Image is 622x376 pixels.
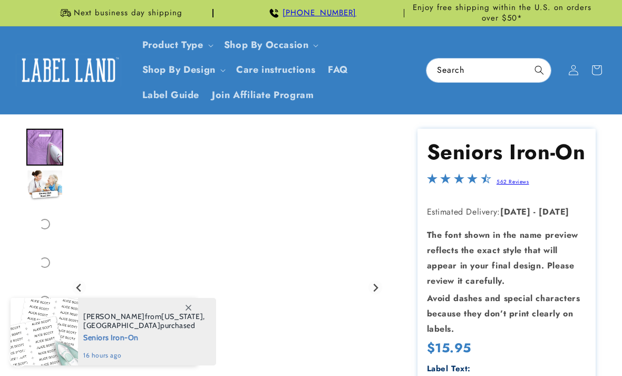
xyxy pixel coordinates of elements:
summary: Shop By Design [136,57,230,82]
span: 16 hours ago [83,351,205,360]
h1: Seniors Iron-On [427,138,587,166]
div: Go to slide 5 [26,283,63,320]
strong: [DATE] [539,206,569,218]
label: Label Text: [427,363,471,374]
span: Shop By Occasion [224,39,309,51]
span: $15.95 [427,340,472,356]
span: Seniors Iron-On [83,330,205,343]
span: FAQ [328,64,348,76]
a: 562 Reviews [497,178,529,186]
img: Label Land [16,54,121,86]
img: Nurse with an elderly woman and an iron on label [26,169,63,202]
span: Next business day shipping [74,8,182,18]
span: [GEOGRAPHIC_DATA] [83,321,160,330]
p: Estimated Delivery: [427,205,587,220]
span: 4.4-star overall rating [427,176,491,188]
img: Iron on name label being ironed to shirt [26,129,63,166]
span: Care instructions [236,64,315,76]
a: Care instructions [230,57,322,82]
a: Label Land [12,50,125,90]
div: Go to slide 3 [26,206,63,243]
span: [US_STATE] [161,312,203,321]
strong: - [533,206,536,218]
a: Join Affiliate Program [206,83,320,108]
button: Search [528,59,551,82]
a: Product Type [142,38,203,52]
div: Go to slide 4 [26,244,63,281]
span: from , purchased [83,312,205,330]
summary: Product Type [136,33,218,57]
strong: Avoid dashes and special characters because they don’t print clearly on labels. [427,292,580,335]
a: FAQ [322,57,355,82]
strong: The font shown in the name preview reflects the exact style that will appear in your final design... [427,229,578,286]
a: [PHONE_NUMBER] [283,7,356,18]
span: Enjoy free shipping within the U.S. on orders over $50* [409,3,596,23]
a: Label Guide [136,83,206,108]
span: [PERSON_NAME] [83,312,145,321]
strong: [DATE] [500,206,531,218]
div: Go to slide 1 [26,129,63,166]
button: Next slide [368,281,383,295]
span: Label Guide [142,89,200,101]
span: Join Affiliate Program [212,89,314,101]
a: Shop By Design [142,63,216,76]
summary: Shop By Occasion [218,33,323,57]
button: Go to last slide [72,281,86,295]
div: Go to slide 2 [26,167,63,204]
